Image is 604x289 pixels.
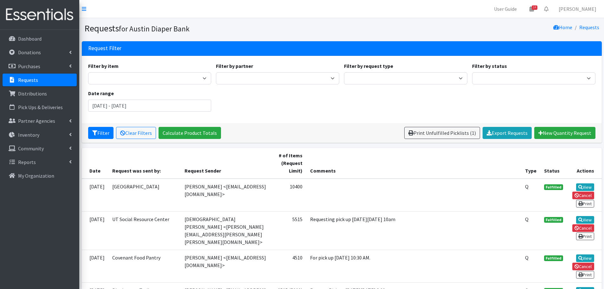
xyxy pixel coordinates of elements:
[18,63,40,69] p: Purchases
[159,127,221,139] a: Calculate Product Totals
[404,127,480,139] a: Print Unfulfilled Picklists (1)
[525,216,529,222] abbr: Quantity
[88,62,119,70] label: Filter by item
[272,211,306,250] td: 5515
[483,127,532,139] a: Export Requests
[576,200,594,207] a: Print
[489,3,522,15] a: User Guide
[554,3,601,15] a: [PERSON_NAME]
[18,145,44,152] p: Community
[544,217,563,223] span: Fulfilled
[18,132,39,138] p: Inventory
[18,49,41,56] p: Donations
[521,148,540,179] th: Type
[181,148,272,179] th: Request Sender
[18,118,55,124] p: Partner Agencies
[3,128,77,141] a: Inventory
[576,254,594,262] a: View
[108,211,181,250] td: UT Social Resource Center
[119,24,190,33] small: for Austin Diaper Bank
[181,250,272,282] td: [PERSON_NAME] <[EMAIL_ADDRESS][DOMAIN_NAME]>
[272,250,306,282] td: 4510
[472,62,507,70] label: Filter by status
[181,179,272,212] td: [PERSON_NAME] <[EMAIL_ADDRESS][DOMAIN_NAME]>
[3,87,77,100] a: Distributions
[18,77,38,83] p: Requests
[540,148,567,179] th: Status
[3,74,77,86] a: Requests
[3,60,77,73] a: Purchases
[525,183,529,190] abbr: Quantity
[3,142,77,155] a: Community
[524,3,539,15] a: 14
[88,100,211,112] input: January 1, 2011 - December 31, 2011
[216,62,253,70] label: Filter by partner
[272,148,306,179] th: # of Items (Request Limit)
[18,104,63,110] p: Pick Ups & Deliveries
[579,24,599,30] a: Requests
[18,36,42,42] p: Dashboard
[567,148,601,179] th: Actions
[534,127,595,139] a: New Quantity Request
[576,183,594,191] a: View
[544,184,563,190] span: Fulfilled
[306,211,522,250] td: Requesting pick up [DATE][DATE] 10am
[108,250,181,282] td: Covenant Food Pantry
[3,169,77,182] a: My Organization
[88,127,114,139] button: Filter
[272,179,306,212] td: 10400
[18,90,47,97] p: Distributions
[3,156,77,168] a: Reports
[572,263,594,270] a: Cancel
[108,179,181,212] td: [GEOGRAPHIC_DATA]
[18,173,54,179] p: My Organization
[572,192,594,199] a: Cancel
[544,255,563,261] span: Fulfilled
[88,45,121,52] h3: Request Filter
[576,216,594,224] a: View
[181,211,272,250] td: [DEMOGRAPHIC_DATA][PERSON_NAME] <[PERSON_NAME][EMAIL_ADDRESS][PERSON_NAME][PERSON_NAME][DOMAIN_NA...
[306,250,522,282] td: For pick up [DATE] 10:30 AM.
[532,5,537,10] span: 14
[3,46,77,59] a: Donations
[82,179,108,212] td: [DATE]
[3,4,77,25] img: HumanEssentials
[116,127,156,139] a: Clear Filters
[82,148,108,179] th: Date
[572,224,594,232] a: Cancel
[525,254,529,261] abbr: Quantity
[88,89,114,97] label: Date range
[344,62,393,70] label: Filter by request type
[3,32,77,45] a: Dashboard
[576,271,594,279] a: Print
[84,23,340,34] h1: Requests
[306,148,522,179] th: Comments
[576,233,594,240] a: Print
[3,115,77,127] a: Partner Agencies
[82,250,108,282] td: [DATE]
[3,101,77,114] a: Pick Ups & Deliveries
[553,24,572,30] a: Home
[18,159,36,165] p: Reports
[108,148,181,179] th: Request was sent by:
[82,211,108,250] td: [DATE]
